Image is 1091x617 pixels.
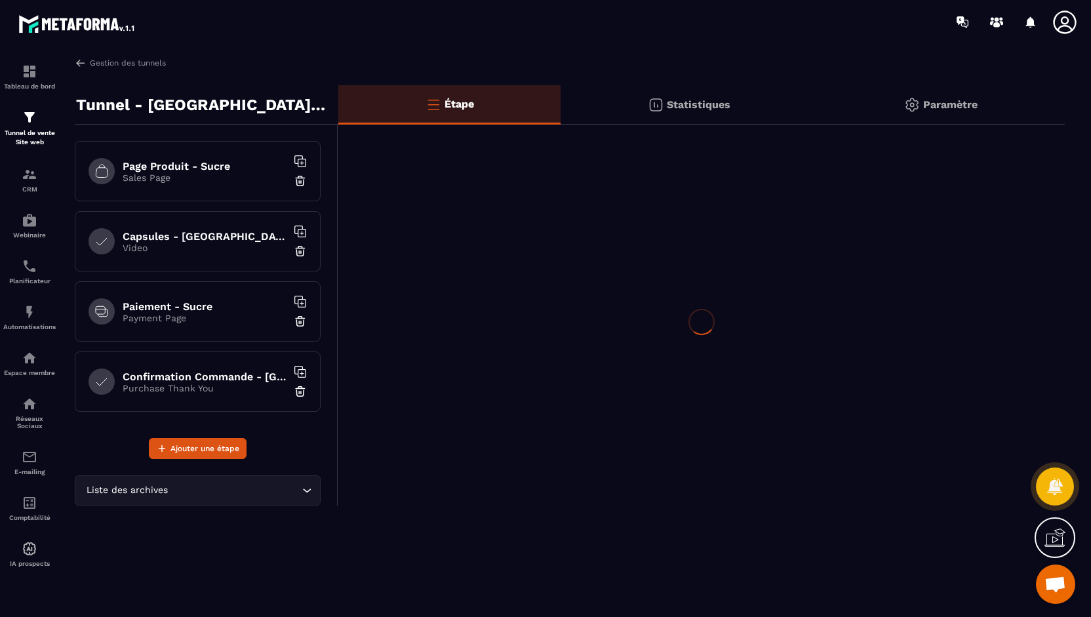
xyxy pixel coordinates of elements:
[123,313,287,323] p: Payment Page
[21,21,31,31] img: logo_orange.svg
[22,109,37,125] img: formation
[294,245,307,258] img: trash
[3,157,56,203] a: formationformationCRM
[3,485,56,531] a: accountantaccountantComptabilité
[3,249,56,294] a: schedulerschedulerPlanificateur
[445,98,474,110] p: Étape
[648,97,664,113] img: stats.20deebd0.svg
[22,167,37,182] img: formation
[3,277,56,285] p: Planificateur
[294,385,307,398] img: trash
[22,212,37,228] img: automations
[3,514,56,521] p: Comptabilité
[3,369,56,376] p: Espace membre
[3,468,56,475] p: E-mailing
[3,323,56,330] p: Automatisations
[76,92,328,118] p: Tunnel - [GEOGRAPHIC_DATA] - V2
[68,77,101,86] div: Domaine
[294,174,307,188] img: trash
[3,83,56,90] p: Tableau de bord
[123,230,287,243] h6: Capsules - [GEOGRAPHIC_DATA]
[123,300,287,313] h6: Paiement - Sucre
[667,98,730,111] p: Statistiques
[83,483,170,498] span: Liste des archives
[3,186,56,193] p: CRM
[22,258,37,274] img: scheduler
[123,160,287,172] h6: Page Produit - Sucre
[22,541,37,557] img: automations
[3,439,56,485] a: emailemailE-mailing
[3,386,56,439] a: social-networksocial-networkRéseaux Sociaux
[3,340,56,386] a: automationsautomationsEspace membre
[149,76,159,87] img: tab_keywords_by_traffic_grey.svg
[75,475,321,506] div: Search for option
[3,415,56,429] p: Réseaux Sociaux
[904,97,920,113] img: setting-gr.5f69749f.svg
[3,294,56,340] a: automationsautomationsAutomatisations
[426,96,441,112] img: bars-o.4a397970.svg
[123,243,287,253] p: Video
[123,172,287,183] p: Sales Page
[21,34,31,45] img: website_grey.svg
[163,77,201,86] div: Mots-clés
[3,129,56,147] p: Tunnel de vente Site web
[923,98,978,111] p: Paramètre
[22,350,37,366] img: automations
[1036,565,1075,604] div: Ouvrir le chat
[22,449,37,465] img: email
[3,100,56,157] a: formationformationTunnel de vente Site web
[3,560,56,567] p: IA prospects
[75,57,87,69] img: arrow
[53,76,64,87] img: tab_domain_overview_orange.svg
[170,442,239,455] span: Ajouter une étape
[22,304,37,320] img: automations
[3,231,56,239] p: Webinaire
[123,383,287,393] p: Purchase Thank You
[75,57,166,69] a: Gestion des tunnels
[3,54,56,100] a: formationformationTableau de bord
[149,438,247,459] button: Ajouter une étape
[294,315,307,328] img: trash
[22,396,37,412] img: social-network
[37,21,64,31] div: v 4.0.25
[22,64,37,79] img: formation
[3,203,56,249] a: automationsautomationsWebinaire
[22,495,37,511] img: accountant
[170,483,299,498] input: Search for option
[123,370,287,383] h6: Confirmation Commande - [GEOGRAPHIC_DATA]
[18,12,136,35] img: logo
[34,34,148,45] div: Domaine: [DOMAIN_NAME]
